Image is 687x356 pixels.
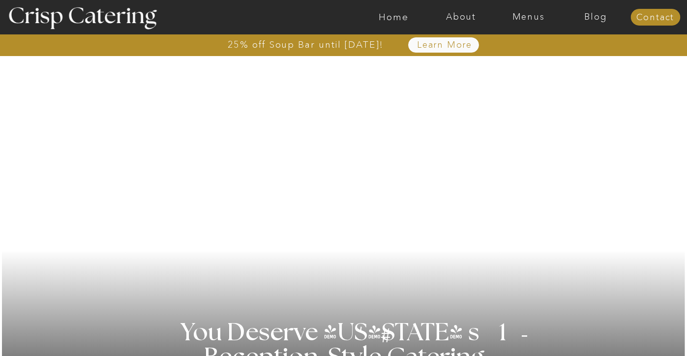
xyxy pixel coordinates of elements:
a: About [427,12,495,22]
a: Contact [630,13,680,23]
h3: # [359,326,415,355]
h3: ' [341,321,381,346]
a: Blog [562,12,629,22]
a: Home [360,12,427,22]
a: 25% off Soup Bar until [DATE]! [192,40,419,50]
a: Menus [495,12,562,22]
a: Learn More [394,40,495,50]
